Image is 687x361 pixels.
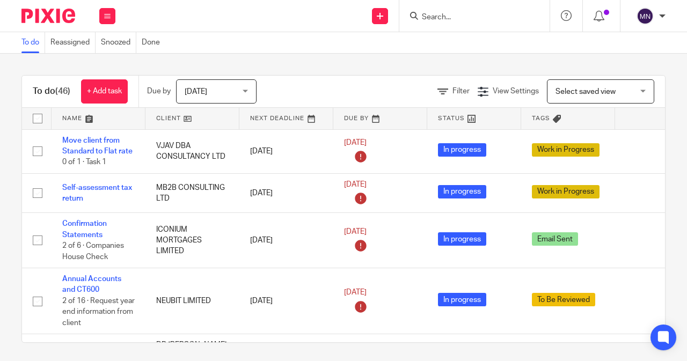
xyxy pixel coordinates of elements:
a: Self-assessment tax return [62,184,132,202]
span: [DATE] [344,139,367,146]
td: [DATE] [239,213,333,268]
span: In progress [438,143,486,157]
td: [DATE] [239,268,333,334]
span: Tags [532,115,550,121]
a: To do [21,32,45,53]
td: VJAV DBA CONSULTANCY LTD [145,129,239,173]
span: [DATE] [344,289,367,296]
a: + Add task [81,79,128,104]
td: [DATE] [239,173,333,213]
p: Due by [147,86,171,97]
span: 2 of 6 · Companies House Check [62,242,124,261]
span: Email Sent [532,232,578,246]
h1: To do [33,86,70,97]
td: [DATE] [239,129,333,173]
input: Search [421,13,517,23]
td: MB2B CONSULTING LTD [145,173,239,213]
span: In progress [438,232,486,246]
span: In progress [438,185,486,198]
span: View Settings [493,87,539,95]
span: 2 of 16 · Request year end information from client [62,297,135,327]
span: [DATE] [344,228,367,235]
a: Confirmation Statements [62,220,107,238]
td: ICONIUM MORTGAGES LIMITED [145,213,239,268]
span: Filter [452,87,470,95]
img: svg%3E [637,8,654,25]
a: Snoozed [101,32,136,53]
span: [DATE] [185,88,207,95]
span: Work in Progress [532,185,600,198]
span: 0 of 1 · Task 1 [62,158,106,166]
span: To Be Reviewed [532,293,595,306]
a: Done [142,32,165,53]
span: (46) [55,87,70,95]
span: Select saved view [556,88,616,95]
a: Annual Accounts and CT600 [62,275,121,293]
a: Move client from Standard to Flat rate [62,137,133,155]
td: NEUBIT LIMITED [145,268,239,334]
span: [DATE] [344,181,367,188]
span: Work in Progress [532,143,600,157]
span: In progress [438,293,486,306]
a: Reassigned [50,32,96,53]
img: Pixie [21,9,75,23]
